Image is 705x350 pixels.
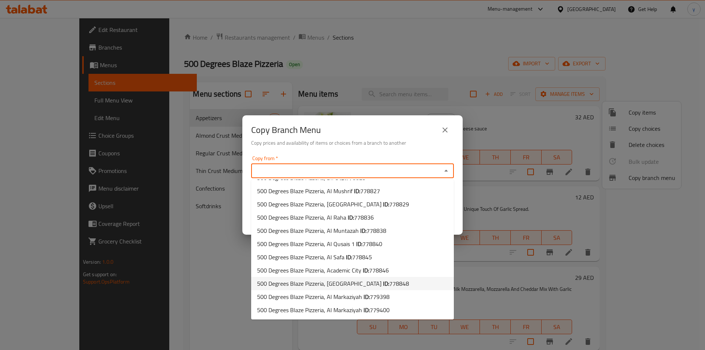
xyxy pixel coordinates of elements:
b: ID: [364,291,370,302]
span: 500 Degrees Blaze Pizzeria, Al Mushrif [257,187,380,195]
b: ID: [364,304,370,315]
b: ID: [360,225,366,236]
span: 779400 [370,304,390,315]
span: 500 Degrees Blaze Pizzeria, Al Raha [257,213,374,222]
span: 778840 [362,238,382,249]
b: ID: [363,265,369,276]
span: 500 Degrees Blaze Pizzeria, Al Markaziyah [257,292,390,301]
b: ID: [383,199,389,210]
span: 500 Degrees Blaze Pizzeria, [GEOGRAPHIC_DATA] [257,279,409,288]
span: 500 Degrees Blaze Pizzeria, DIFC [257,173,366,182]
span: 779398 [370,291,390,302]
span: 778846 [369,265,389,276]
button: Close [441,166,451,176]
span: 778836 [354,212,374,223]
span: 778829 [389,199,409,210]
h6: Copy prices and availability of items or choices from a branch to another [251,139,454,147]
h2: Copy Branch Menu [251,124,321,136]
button: close [436,121,454,139]
b: ID: [348,212,354,223]
span: 500 Degrees Blaze Pizzeria, [GEOGRAPHIC_DATA] [257,200,409,209]
span: 500 Degrees Blaze Pizzeria, Al Markaziyah [257,306,390,314]
span: 778838 [366,225,386,236]
span: 778845 [352,252,372,263]
span: 500 Degrees Blaze Pizzeria, Al Qusais 1 [257,239,382,248]
span: 500 Degrees Blaze Pizzeria, Academic City [257,266,389,275]
span: 778848 [389,278,409,289]
b: ID: [356,238,362,249]
span: 778827 [360,185,380,196]
b: ID: [354,185,360,196]
b: ID: [383,278,389,289]
b: ID: [346,252,352,263]
span: 500 Degrees Blaze Pizzeria, Al Muntazah [257,226,386,235]
span: 500 Degrees Blaze Pizzeria, Al Safa [257,253,372,261]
